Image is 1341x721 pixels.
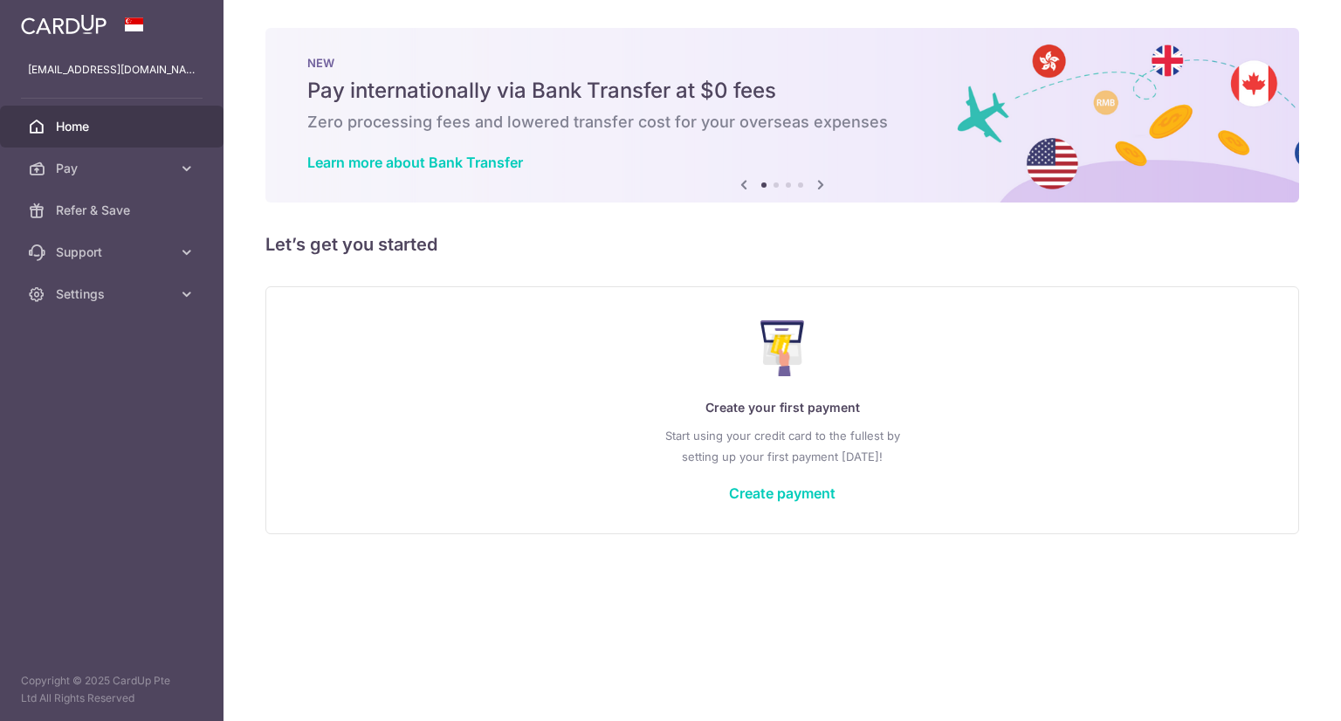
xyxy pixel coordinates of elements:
h5: Let’s get you started [265,230,1299,258]
span: Settings [56,285,171,303]
span: Home [56,118,171,135]
span: Refer & Save [56,202,171,219]
a: Learn more about Bank Transfer [307,154,523,171]
h6: Zero processing fees and lowered transfer cost for your overseas expenses [307,112,1257,133]
img: Bank transfer banner [265,28,1299,203]
p: Create your first payment [301,397,1263,418]
h5: Pay internationally via Bank Transfer at $0 fees [307,77,1257,105]
img: CardUp [21,14,107,35]
img: Make Payment [760,320,805,376]
p: Start using your credit card to the fullest by setting up your first payment [DATE]! [301,425,1263,467]
p: [EMAIL_ADDRESS][DOMAIN_NAME] [28,61,196,79]
p: NEW [307,56,1257,70]
span: Support [56,244,171,261]
a: Create payment [729,484,836,502]
span: Pay [56,160,171,177]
